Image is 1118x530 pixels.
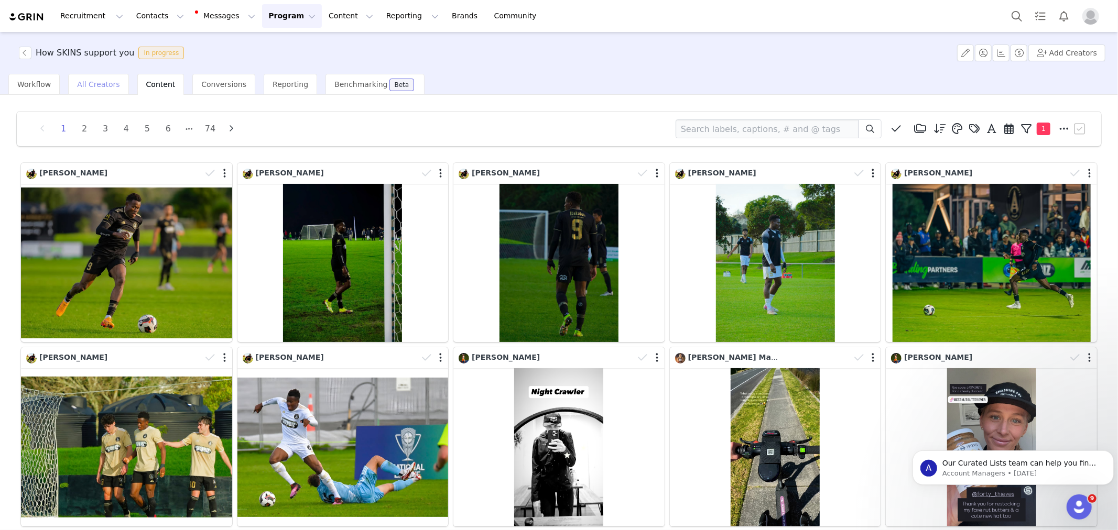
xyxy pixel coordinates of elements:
[1005,4,1028,28] button: Search
[139,122,155,136] li: 5
[676,119,859,138] input: Search labels, captions, # and @ tags
[118,122,134,136] li: 4
[675,169,686,179] img: 054c0152-0910-45e1-8846-132d85251978.jpg
[688,169,756,177] span: [PERSON_NAME]
[1028,45,1105,61] button: Add Creators
[54,4,129,28] button: Recruitment
[334,80,387,89] span: Benchmarking
[904,353,972,361] span: [PERSON_NAME]
[160,122,176,136] li: 6
[908,428,1118,502] iframe: Intercom notifications message
[1076,8,1110,25] button: Profile
[322,4,379,28] button: Content
[19,47,188,59] span: [object Object]
[472,169,540,177] span: [PERSON_NAME]
[17,80,51,89] span: Workflow
[446,4,487,28] a: Brands
[39,169,107,177] span: [PERSON_NAME]
[1067,494,1092,520] iframe: Intercom live chat
[891,169,902,179] img: 054c0152-0910-45e1-8846-132d85251978.jpg
[688,353,781,361] span: [PERSON_NAME] Maihi
[39,353,107,361] span: [PERSON_NAME]
[1052,4,1076,28] button: Notifications
[97,122,113,136] li: 3
[201,80,246,89] span: Conversions
[243,353,253,363] img: 054c0152-0910-45e1-8846-132d85251978.jpg
[130,4,190,28] button: Contacts
[256,353,324,361] span: [PERSON_NAME]
[904,169,972,177] span: [PERSON_NAME]
[1018,121,1056,137] button: 1
[26,353,37,363] img: 054c0152-0910-45e1-8846-132d85251978.jpg
[459,353,469,363] img: 955cfd06-29ea-472a-9bed-f422eb7459c2.jpg
[1088,494,1097,503] span: 9
[36,47,134,59] h3: How SKINS support you
[256,169,324,177] span: [PERSON_NAME]
[77,80,120,89] span: All Creators
[380,4,445,28] button: Reporting
[26,169,37,179] img: 054c0152-0910-45e1-8846-132d85251978.jpg
[262,4,322,28] button: Program
[243,169,253,179] img: 054c0152-0910-45e1-8846-132d85251978.jpg
[56,122,71,136] li: 1
[273,80,308,89] span: Reporting
[146,80,176,89] span: Content
[1037,123,1050,135] span: 1
[395,82,409,88] div: Beta
[138,47,184,59] span: In progress
[202,122,218,136] li: 74
[459,169,469,179] img: 054c0152-0910-45e1-8846-132d85251978.jpg
[891,353,902,363] img: 955cfd06-29ea-472a-9bed-f422eb7459c2.jpg
[77,122,92,136] li: 2
[488,4,548,28] a: Community
[472,353,540,361] span: [PERSON_NAME]
[1029,4,1052,28] a: Tasks
[191,4,262,28] button: Messages
[675,353,686,363] img: f1e60074-60fa-4b25-9094-b88b17434fdd.jpg
[1082,8,1099,25] img: placeholder-profile.jpg
[8,12,45,22] img: grin logo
